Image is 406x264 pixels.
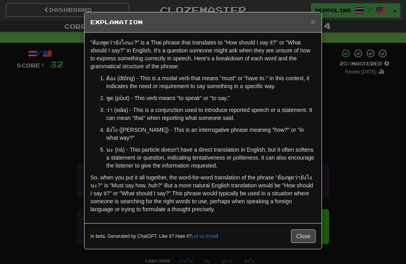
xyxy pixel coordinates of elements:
p: ต้อง (dtông) - This is a modal verb that means "must" or "have to." In this context, it indicates... [106,74,316,90]
p: ว่า (wâa) - This is a conjunction used to introduce reported speech or a statement. It can mean "... [106,106,316,122]
button: Close [291,229,316,243]
p: พูด (pûut) - This verb means "to speak" or "to say." [106,94,316,102]
p: "ต้องพูดว่ายังไงนะ?" is a Thai phrase that translates to "How should I say it?" or "What should I... [90,39,316,70]
button: Close [311,17,316,26]
p: นะ (ná) - This particle doesn't have a direct translation in English, but it often softens a stat... [106,146,316,170]
p: ยังไง ([PERSON_NAME]) - This is an interrogative phrase meaning "how?" or "in what way?" [106,126,316,142]
span: × [311,17,316,26]
a: Let us know [192,233,216,239]
p: So, when you put it all together, the word-for-word translation of the phrase "ต้องพูดว่ายังไงนะ?... [90,173,316,213]
small: In beta. Generated by ChatGPT. Like it? Hate it? ! [90,233,218,240]
h5: Explanation [90,18,316,26]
